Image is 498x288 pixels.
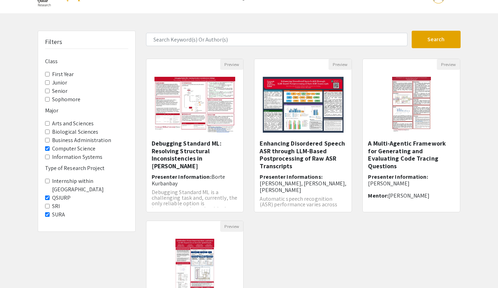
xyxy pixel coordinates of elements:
[368,192,388,199] span: Mentor:
[368,140,455,170] h5: A Multi-Agentic Framework for Generating and Evaluating Code Tracing Questions
[52,153,103,161] label: Information Systems
[260,173,346,194] h6: Presenter Informations:
[260,180,346,194] span: [PERSON_NAME], [PERSON_NAME], [PERSON_NAME]
[52,95,81,104] label: Sophomore
[45,107,128,114] h6: Major
[152,173,238,187] h6: Presenter Information:
[146,33,407,46] input: Search Keyword(s) Or Author(s)
[362,59,460,212] div: Open Presentation <p class="ql-align-center"><span style="color: rgb(0, 0, 0);">A Multi-Agentic F...
[52,128,99,136] label: Biological Sciences
[260,196,346,224] p: Automatic speech recognition (ASR) performance varies across models. We assessed three major appr...
[52,194,71,202] label: QSIURP
[52,79,67,87] label: Junior
[146,59,244,212] div: Open Presentation <p>Debugging Standard ML: Resolving Structural Inconsistencies in Mulligan</p>
[45,58,128,65] h6: Class
[52,87,68,95] label: Senior
[385,70,438,140] img: <p class="ql-align-center"><span style="color: rgb(0, 0, 0);">A Multi-Agentic Framework for Gener...
[412,31,461,48] button: Search
[152,140,238,170] h5: Debugging Standard ML: Resolving Structural Inconsistencies in [PERSON_NAME]
[220,59,243,70] button: Preview
[260,140,346,170] h5: Enhancing Disordered Speech ASR through LLM-Based Postprocessing of Raw ASR Transcripts
[147,70,242,140] img: <p>Debugging Standard ML: Resolving Structural Inconsistencies in Mulligan</p>
[52,145,96,153] label: Computer Science
[45,165,128,171] h6: Type of Research Project
[5,257,30,283] iframe: Chat
[52,177,128,194] label: Internship within [GEOGRAPHIC_DATA]
[52,202,60,211] label: SRI
[368,173,455,187] h6: Presenter Information:
[152,173,225,187] span: Borte Kurbanbay
[368,180,409,187] span: [PERSON_NAME]
[329,59,352,70] button: Preview
[52,136,111,145] label: Business Administration
[52,119,94,128] label: Arts and Sciences
[52,70,74,79] label: First Year
[254,59,352,212] div: Open Presentation <p class="ql-align-center">Enhancing Disordered Speech ASR through LLM-Based Po...
[152,190,238,217] p: Debugging Standard ML is a challenging task and, currently, the only reliable option is instrumen...
[388,192,430,199] span: [PERSON_NAME]
[52,211,65,219] label: SURA
[437,59,460,70] button: Preview
[220,221,243,232] button: Preview
[256,70,351,140] img: <p class="ql-align-center">Enhancing Disordered Speech ASR through LLM-Based Postprocessing of Ra...
[45,38,63,46] h5: Filters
